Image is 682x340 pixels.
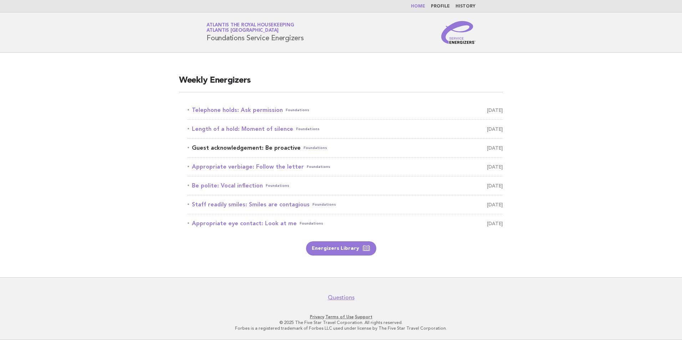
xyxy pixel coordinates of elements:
[188,105,503,115] a: Telephone holds: Ask permissionFoundations [DATE]
[296,124,320,134] span: Foundations
[487,200,503,210] span: [DATE]
[487,124,503,134] span: [DATE]
[188,181,503,191] a: Be polite: Vocal inflectionFoundations [DATE]
[310,314,324,319] a: Privacy
[207,23,294,33] a: Atlantis the Royal HousekeepingAtlantis [GEOGRAPHIC_DATA]
[286,105,309,115] span: Foundations
[307,162,330,172] span: Foundations
[455,4,475,9] a: History
[300,218,323,228] span: Foundations
[123,320,559,325] p: © 2025 The Five Star Travel Corporation. All rights reserved.
[188,124,503,134] a: Length of a hold: Moment of silenceFoundations [DATE]
[325,314,354,319] a: Terms of Use
[487,143,503,153] span: [DATE]
[487,181,503,191] span: [DATE]
[431,4,450,9] a: Profile
[411,4,425,9] a: Home
[328,294,355,301] a: Questions
[306,241,376,256] a: Energizers Library
[123,325,559,331] p: Forbes is a registered trademark of Forbes LLC used under license by The Five Star Travel Corpora...
[207,29,279,33] span: Atlantis [GEOGRAPHIC_DATA]
[188,162,503,172] a: Appropriate verbiage: Follow the letterFoundations [DATE]
[266,181,289,191] span: Foundations
[179,75,503,92] h2: Weekly Energizers
[304,143,327,153] span: Foundations
[188,143,503,153] a: Guest acknowledgement: Be proactiveFoundations [DATE]
[312,200,336,210] span: Foundations
[355,314,372,319] a: Support
[207,23,304,42] h1: Foundations Service Energizers
[487,105,503,115] span: [DATE]
[188,200,503,210] a: Staff readily smiles: Smiles are contagiousFoundations [DATE]
[441,21,475,44] img: Service Energizers
[487,218,503,228] span: [DATE]
[487,162,503,172] span: [DATE]
[123,314,559,320] p: · ·
[188,218,503,228] a: Appropriate eye contact: Look at meFoundations [DATE]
